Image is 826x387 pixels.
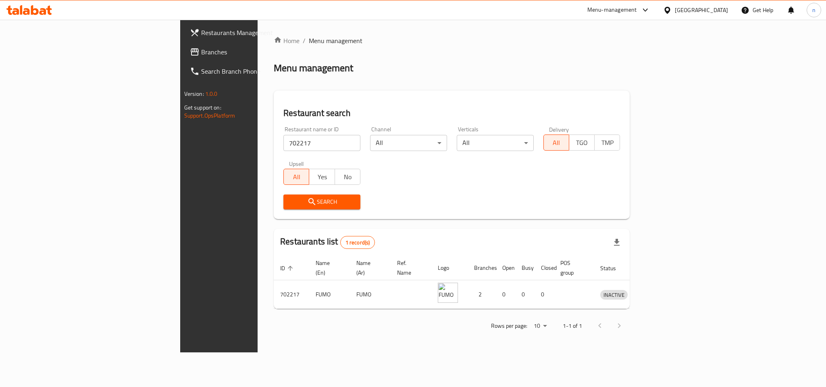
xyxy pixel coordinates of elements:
[496,256,515,280] th: Open
[594,135,620,151] button: TMP
[549,126,569,132] label: Delivery
[572,137,591,149] span: TGO
[283,107,620,119] h2: Restaurant search
[569,135,595,151] button: TGO
[600,290,628,300] span: INACTIVE
[600,263,626,273] span: Status
[356,258,381,277] span: Name (Ar)
[287,171,306,183] span: All
[290,197,354,207] span: Search
[370,135,447,151] div: All
[312,171,331,183] span: Yes
[283,135,360,151] input: Search for restaurant name or ID..
[280,263,295,273] span: ID
[184,89,204,99] span: Version:
[283,169,309,185] button: All
[598,137,617,149] span: TMP
[183,62,318,81] a: Search Branch Phone
[316,258,340,277] span: Name (En)
[468,256,496,280] th: Branches
[338,171,357,183] span: No
[491,321,527,331] p: Rows per page:
[340,236,375,249] div: Total records count
[515,256,535,280] th: Busy
[309,280,350,309] td: FUMO
[289,161,304,166] label: Upsell
[184,110,235,121] a: Support.OpsPlatform
[201,28,312,37] span: Restaurants Management
[515,280,535,309] td: 0
[607,233,626,252] div: Export file
[812,6,816,14] span: n
[543,135,569,151] button: All
[201,47,312,57] span: Branches
[468,280,496,309] td: 2
[201,66,312,76] span: Search Branch Phone
[563,321,582,331] p: 1-1 of 1
[438,283,458,303] img: FUMO
[309,36,362,46] span: Menu management
[431,256,468,280] th: Logo
[600,290,628,300] div: INACTIVE
[183,23,318,42] a: Restaurants Management
[341,239,375,246] span: 1 record(s)
[183,42,318,62] a: Branches
[184,102,221,113] span: Get support on:
[675,6,728,14] div: [GEOGRAPHIC_DATA]
[283,195,360,209] button: Search
[547,137,566,149] span: All
[535,256,554,280] th: Closed
[335,169,360,185] button: No
[535,280,554,309] td: 0
[280,236,375,249] h2: Restaurants list
[560,258,584,277] span: POS group
[205,89,218,99] span: 1.0.0
[350,280,391,309] td: FUMO
[397,258,422,277] span: Ref. Name
[587,5,637,15] div: Menu-management
[309,169,335,185] button: Yes
[457,135,534,151] div: All
[274,256,665,309] table: enhanced table
[274,36,630,46] nav: breadcrumb
[531,320,550,332] div: Rows per page:
[496,280,515,309] td: 0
